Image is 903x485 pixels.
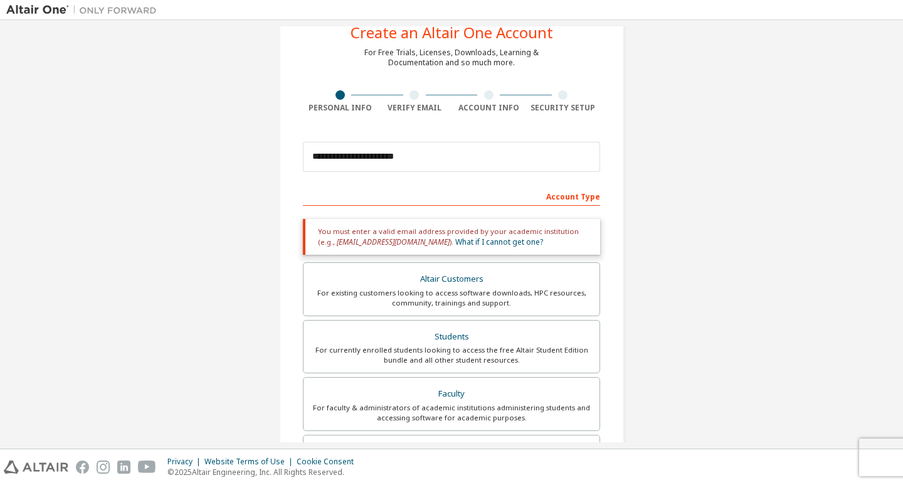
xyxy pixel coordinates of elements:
div: Verify Email [378,103,452,113]
img: altair_logo.svg [4,461,68,474]
div: Website Terms of Use [204,457,297,467]
div: For Free Trials, Licenses, Downloads, Learning & Documentation and so much more. [364,48,539,68]
div: Account Info [451,103,526,113]
img: youtube.svg [138,461,156,474]
div: Students [311,328,592,346]
img: Altair One [6,4,163,16]
div: Account Type [303,186,600,206]
div: Privacy [167,457,204,467]
a: What if I cannot get one? [455,237,543,247]
p: © 2025 Altair Engineering, Inc. All Rights Reserved. [167,467,361,477]
div: Security Setup [526,103,601,113]
div: For currently enrolled students looking to access the free Altair Student Edition bundle and all ... [311,345,592,365]
div: Create an Altair One Account [351,25,553,40]
div: Faculty [311,385,592,403]
div: For existing customers looking to access software downloads, HPC resources, community, trainings ... [311,288,592,308]
div: Personal Info [303,103,378,113]
div: Altair Customers [311,270,592,288]
div: For faculty & administrators of academic institutions administering students and accessing softwa... [311,403,592,423]
div: You must enter a valid email address provided by your academic institution (e.g., ). [303,219,600,255]
div: Cookie Consent [297,457,361,467]
img: linkedin.svg [117,461,130,474]
img: facebook.svg [76,461,89,474]
img: instagram.svg [97,461,110,474]
span: [EMAIL_ADDRESS][DOMAIN_NAME] [337,237,450,247]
